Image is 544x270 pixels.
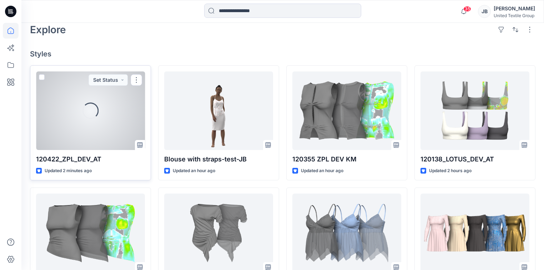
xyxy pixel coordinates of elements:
p: Blouse with straps-test-JB [164,154,273,164]
div: [PERSON_NAME] [494,4,535,13]
h2: Explore [30,24,66,35]
a: 120355 ZPL DEV KM [292,71,401,150]
p: 120355 ZPL DEV KM [292,154,401,164]
a: 120138_LOTUS_DEV_AT [420,71,529,150]
p: Updated an hour ago [301,167,343,175]
div: JB [478,5,491,18]
p: Updated an hour ago [173,167,215,175]
span: 35 [463,6,471,12]
p: Updated 2 hours ago [429,167,472,175]
p: Updated 2 minutes ago [45,167,92,175]
div: United Textile Group [494,13,535,18]
a: Blouse with straps-test-JB [164,71,273,150]
p: 120422_ZPL_DEV_AT [36,154,145,164]
h4: Styles [30,50,535,58]
p: 120138_LOTUS_DEV_AT [420,154,529,164]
